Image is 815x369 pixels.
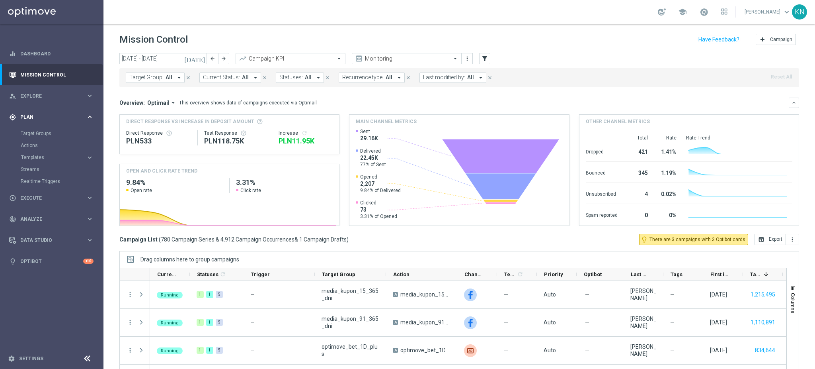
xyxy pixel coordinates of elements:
i: refresh [220,271,226,277]
span: A [393,348,398,353]
input: Select date range [119,53,207,64]
span: — [250,347,255,353]
i: add [759,36,766,43]
div: Mission Control [9,72,94,78]
colored-tag: Running [157,347,183,354]
span: ) [347,236,349,243]
div: 1 [197,319,204,326]
i: play_circle_outline [9,194,16,202]
span: media_kupon_15_365_dni [322,287,379,302]
button: more_vert [463,54,471,63]
a: Streams [21,166,83,173]
button: 834,644 [754,345,776,355]
button: close [185,73,192,82]
div: 4 [627,187,648,200]
span: 3.31% of Opened [360,213,397,220]
div: Test Response [204,130,265,136]
span: All [386,74,392,81]
i: keyboard_arrow_right [86,154,94,161]
a: Mission Control [20,64,94,85]
div: track_changes Analyze keyboard_arrow_right [9,216,94,222]
span: Target Group: [129,74,164,81]
i: keyboard_arrow_down [791,100,797,106]
div: 5 [216,319,223,326]
a: Realtime Triggers [21,178,83,184]
button: Last modified by: All arrow_drop_down [419,73,486,83]
colored-tag: Running [157,319,183,326]
span: — [670,319,675,326]
span: 780 Campaign Series & 4,912 Campaign Occurrences [161,236,294,243]
div: Increase [279,130,333,136]
i: lightbulb [9,258,16,265]
i: gps_fixed [9,114,16,121]
div: Analyze [9,216,86,223]
span: Campaign [770,37,792,42]
div: Krystian Potoczny [630,343,657,357]
button: arrow_back [207,53,218,64]
span: — [585,347,589,354]
div: 1.41% [657,145,677,157]
i: open_in_browser [758,236,764,243]
span: Execute [20,196,86,200]
button: Current Status: All arrow_drop_down [199,73,261,83]
span: Target Group [322,271,355,277]
div: 01 Sep 2025, Monday [710,319,727,326]
span: Plan [20,115,86,120]
span: — [504,319,508,326]
div: 1 [197,291,204,298]
i: settings [8,355,15,362]
ng-select: Campaign KPI [236,53,345,64]
div: Target Groups [21,128,103,139]
button: close [486,73,493,82]
i: filter_alt [481,55,488,62]
i: close [325,75,330,80]
a: Actions [21,142,83,149]
span: Tags [671,271,682,277]
span: media_kupon_91_365_dni [322,315,379,330]
div: 1 [206,291,213,298]
span: Last Modified By [631,271,650,277]
span: Click rate [240,187,261,194]
div: 01 Sep 2025, Monday [710,347,727,354]
i: close [262,75,267,80]
button: arrow_forward [218,53,229,64]
button: Data Studio keyboard_arrow_right [9,237,94,243]
div: KN [792,4,807,20]
i: close [487,75,493,80]
div: Criteo [464,344,477,357]
button: person_search Explore keyboard_arrow_right [9,93,94,99]
div: Rate [657,135,677,141]
button: close [405,73,412,82]
span: Data Studio [20,238,86,243]
div: PLN533 [126,136,191,146]
div: Actions [21,139,103,151]
i: person_search [9,92,16,100]
span: Action [393,271,409,277]
button: equalizer Dashboard [9,51,94,57]
span: — [670,347,675,354]
div: Data Studio [9,237,86,244]
h4: OPEN AND CLICK RATE TREND [126,167,197,175]
button: more_vert [127,347,134,354]
div: Streams [21,163,103,175]
i: refresh [517,271,523,277]
img: Facebook Custom Audience [464,316,477,329]
div: PLN11,945 [279,136,333,146]
button: Templates keyboard_arrow_right [21,154,94,161]
div: Patryk Przybolewski [630,315,657,330]
i: more_vert [127,291,134,298]
div: Explore [9,92,86,100]
span: Optimail [147,99,170,106]
span: Clicked [360,200,397,206]
a: Settings [19,356,43,361]
i: arrow_drop_down [477,74,484,81]
div: 1.19% [657,166,677,179]
i: arrow_forward [221,56,226,61]
button: [DATE] [183,53,207,65]
i: track_changes [9,216,16,223]
div: 1 [206,319,213,326]
div: Execute [9,194,86,202]
span: Trigger [251,271,270,277]
div: Press SPACE to select this row. [120,309,150,337]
